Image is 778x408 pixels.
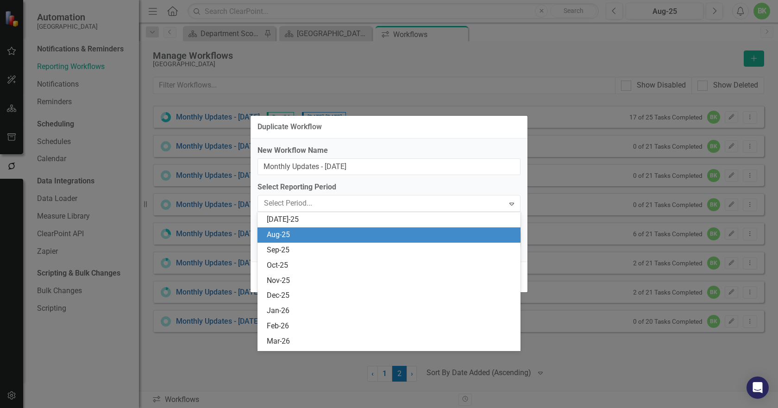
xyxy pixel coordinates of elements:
[257,158,521,176] input: Name
[257,145,521,156] label: New Workflow Name
[267,260,515,271] div: Oct-25
[267,214,515,225] div: [DATE]-25
[267,230,515,240] div: Aug-25
[257,123,322,131] div: Duplicate Workflow
[267,336,515,347] div: Mar-26
[267,306,515,316] div: Jan-26
[747,377,769,399] div: Open Intercom Messenger
[267,321,515,332] div: Feb-26
[267,276,515,286] div: Nov-25
[257,182,521,193] label: Select Reporting Period
[267,290,515,301] div: Dec-25
[267,245,515,256] div: Sep-25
